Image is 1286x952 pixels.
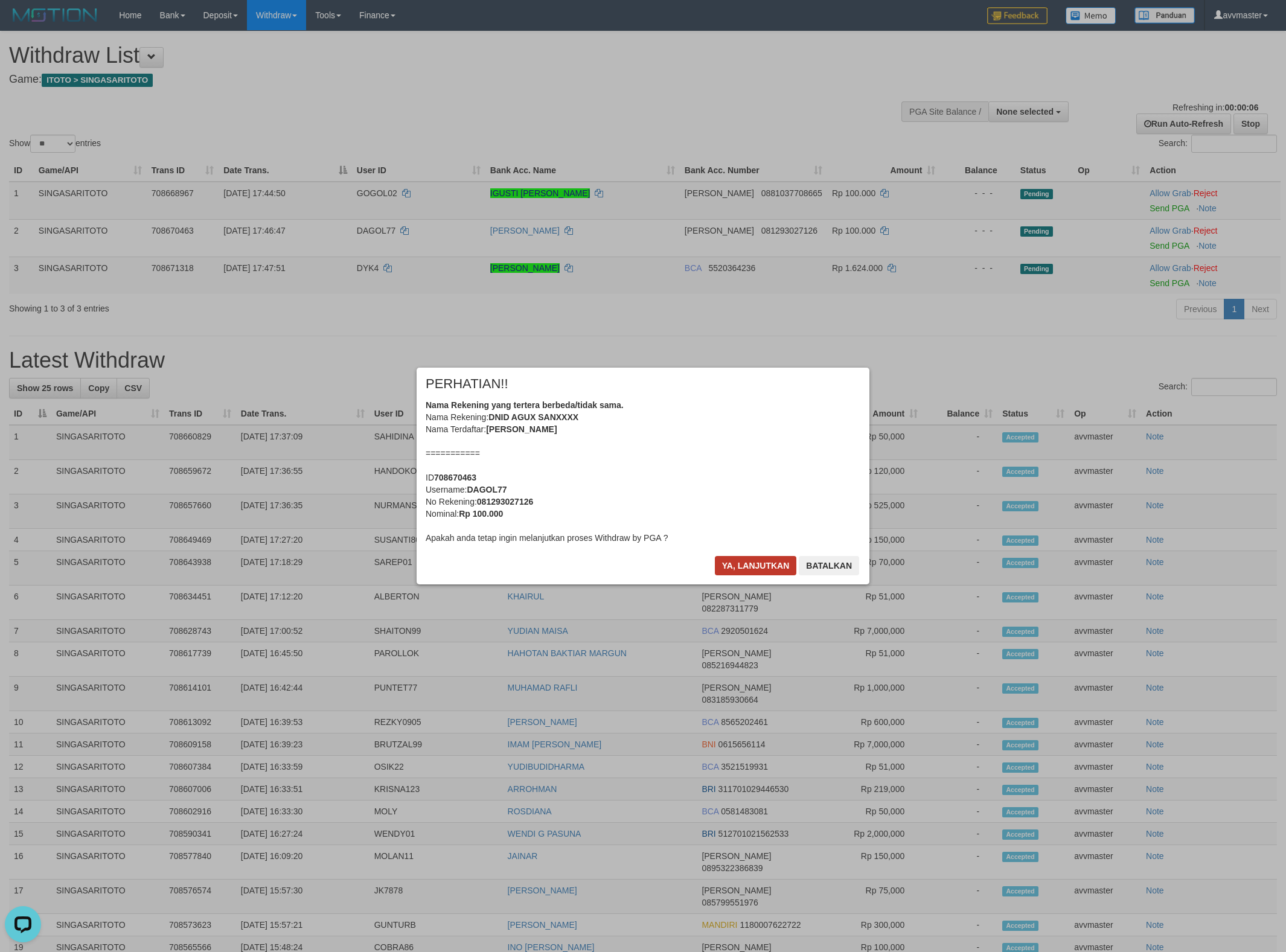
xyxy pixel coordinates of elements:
b: DAGOL77 [467,485,507,494]
b: Rp 100.000 [459,509,503,519]
div: Nama Rekening: Nama Terdaftar: =========== ID Username: No Rekening: Nominal: Apakah anda tetap i... [426,399,860,544]
span: PERHATIAN!! [426,378,508,390]
b: DNID AGUX SANXXXX [488,412,578,422]
button: Batalkan [799,556,859,575]
b: 081293027126 [477,497,533,506]
button: Open LiveChat chat widget [5,5,41,41]
b: 708670463 [434,473,476,482]
b: [PERSON_NAME] [486,424,557,434]
b: Nama Rekening yang tertera berbeda/tidak sama. [426,400,624,410]
button: Ya, lanjutkan [715,556,797,575]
